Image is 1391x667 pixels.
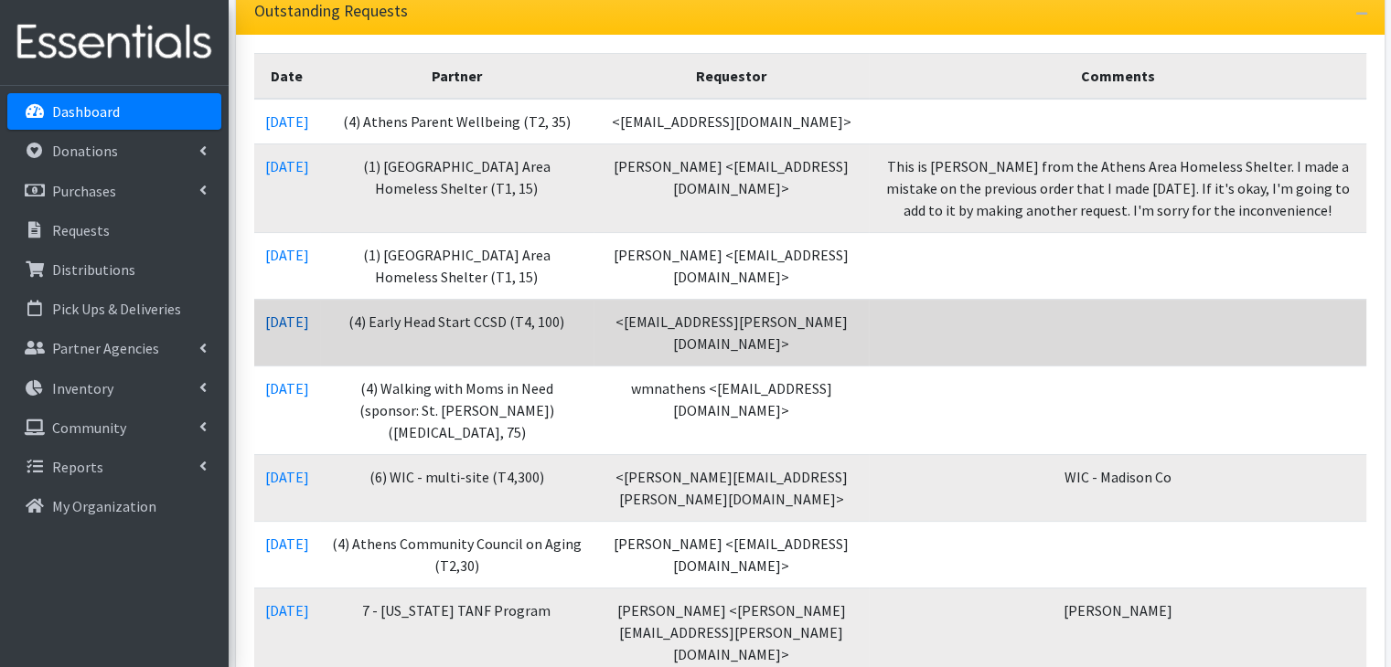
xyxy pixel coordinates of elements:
p: Pick Ups & Deliveries [52,300,181,318]
a: [DATE] [265,246,309,264]
a: [DATE] [265,379,309,397]
a: [DATE] [265,601,309,619]
td: wmnathens <[EMAIL_ADDRESS][DOMAIN_NAME]> [594,365,870,454]
p: Dashboard [52,102,120,121]
td: [PERSON_NAME] <[EMAIL_ADDRESS][DOMAIN_NAME]> [594,232,870,299]
a: Purchases [7,173,221,209]
p: Inventory [52,379,113,397]
p: Community [52,418,126,437]
a: [DATE] [265,468,309,486]
td: (1) [GEOGRAPHIC_DATA] Area Homeless Shelter (T1, 15) [320,232,594,299]
a: Requests [7,212,221,249]
a: [DATE] [265,157,309,175]
p: Donations [52,142,118,160]
img: HumanEssentials [7,12,221,73]
td: [PERSON_NAME] <[EMAIL_ADDRESS][DOMAIN_NAME]> [594,143,870,232]
th: Requestor [594,53,870,99]
th: Partner [320,53,594,99]
p: Requests [52,221,110,239]
p: Reports [52,458,103,476]
a: Dashboard [7,93,221,130]
td: <[EMAIL_ADDRESS][DOMAIN_NAME]> [594,99,870,144]
td: <[EMAIL_ADDRESS][PERSON_NAME][DOMAIN_NAME]> [594,299,870,365]
h3: Outstanding Requests [254,2,408,21]
a: Reports [7,449,221,485]
p: Purchases [52,182,116,200]
td: (6) WIC - multi-site (T4,300) [320,454,594,521]
td: <[PERSON_NAME][EMAIL_ADDRESS][PERSON_NAME][DOMAIN_NAME]> [594,454,870,521]
td: WIC - Madison Co [869,454,1365,521]
p: Partner Agencies [52,339,159,357]
td: (1) [GEOGRAPHIC_DATA] Area Homeless Shelter (T1, 15) [320,143,594,232]
th: Comments [869,53,1365,99]
a: Partner Agencies [7,330,221,366]
td: (4) Early Head Start CCSD (T4, 100) [320,299,594,365]
a: Donations [7,132,221,169]
a: [DATE] [265,535,309,553]
a: My Organization [7,488,221,524]
p: Distributions [52,260,135,279]
a: [DATE] [265,312,309,331]
a: Inventory [7,370,221,407]
td: (4) Walking with Moms in Need (sponsor: St. [PERSON_NAME]) ([MEDICAL_DATA], 75) [320,365,594,454]
td: (4) Athens Community Council on Aging (T2,30) [320,521,594,588]
a: Community [7,409,221,446]
a: Pick Ups & Deliveries [7,291,221,327]
th: Date [254,53,320,99]
td: [PERSON_NAME] <[EMAIL_ADDRESS][DOMAIN_NAME]> [594,521,870,588]
p: My Organization [52,497,156,515]
a: [DATE] [265,112,309,131]
td: This is [PERSON_NAME] from the Athens Area Homeless Shelter. I made a mistake on the previous ord... [869,143,1365,232]
a: Distributions [7,251,221,288]
td: (4) Athens Parent Wellbeing (T2, 35) [320,99,594,144]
